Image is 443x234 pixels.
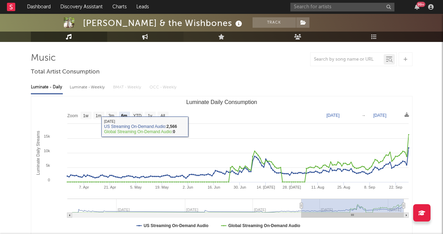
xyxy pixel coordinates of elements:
text: 11. Aug [311,185,324,189]
text: 14. [DATE] [256,185,275,189]
text: 15k [44,134,50,138]
text: 25. Aug [337,185,350,189]
text: YTD [133,113,141,118]
text: → [361,113,366,118]
text: 22. Sep [389,185,402,189]
text: US Streaming On-Demand Audio [144,223,208,228]
text: 1w [83,113,88,118]
text: All [160,113,165,118]
div: 99 + [417,2,425,7]
text: 1m [95,113,101,118]
text: 5. May [130,185,142,189]
input: Search for artists [290,3,394,11]
text: 30. Jun [233,185,246,189]
text: 21. Apr [104,185,116,189]
text: 3m [108,113,114,118]
text: 16. Jun [207,185,220,189]
text: 6m [121,113,127,118]
div: Luminate - Weekly [70,81,106,93]
div: [PERSON_NAME] & the Wishbones [83,17,244,29]
text: 28. [DATE] [282,185,301,189]
text: 0 [48,178,50,182]
text: 5k [46,163,50,167]
text: [DATE] [326,113,340,118]
text: 7. Apr [79,185,89,189]
div: Luminate - Daily [31,81,63,93]
input: Search by song name or URL [310,57,384,62]
text: Zoom [67,113,78,118]
button: 99+ [415,4,419,10]
text: Luminate Daily Streams [35,131,40,175]
button: Track [253,17,296,28]
text: 19. May [155,185,169,189]
text: Luminate Daily Consumption [186,99,257,105]
text: 2. Jun [182,185,193,189]
span: Total Artist Consumption [31,68,100,76]
text: 10k [44,149,50,153]
text: Global Streaming On-Demand Audio [228,223,300,228]
text: 8. Sep [364,185,375,189]
text: 1y [148,113,152,118]
text: [DATE] [373,113,386,118]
